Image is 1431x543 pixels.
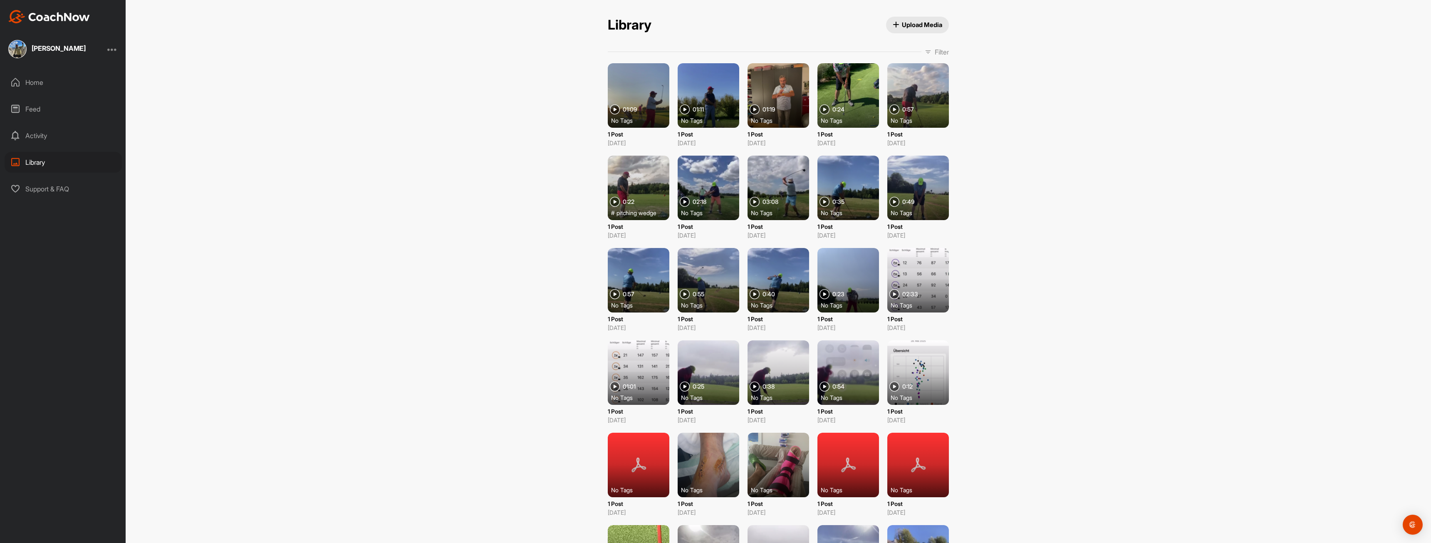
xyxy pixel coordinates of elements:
img: play [750,382,760,392]
span: 01:09 [623,107,637,112]
img: play [680,382,690,392]
p: 1 Post [678,499,739,508]
p: 1 Post [887,499,949,508]
p: [DATE] [748,139,809,147]
p: [DATE] [608,508,669,517]
button: Upload Media [886,17,949,33]
p: [DATE] [817,323,879,332]
img: CoachNow [8,10,90,23]
img: play [889,289,899,299]
img: play [819,197,829,207]
div: No Tags [891,486,952,494]
div: [PERSON_NAME] [32,45,86,52]
p: Filter [935,47,949,57]
p: 1 Post [748,499,809,508]
p: [DATE] [608,323,669,332]
p: 1 Post [608,130,669,139]
span: 01:01 [623,384,636,389]
img: square_e656b422f2395b78c689f9854ccb3fa9.jpg [8,40,27,58]
p: 1 Post [887,222,949,231]
p: [DATE] [678,139,739,147]
img: play [819,289,829,299]
span: 0:25 [693,384,704,389]
div: Library [5,152,122,173]
span: 0:38 [763,384,775,389]
span: 0:24 [832,107,844,112]
div: No Tags [891,393,952,402]
p: [DATE] [817,231,879,240]
div: No Tags [821,116,882,124]
span: 0:57 [623,291,634,297]
span: Upload Media [893,20,943,29]
span: 0:40 [763,291,775,297]
p: [DATE] [678,416,739,424]
div: Activity [5,125,122,146]
div: No Tags [821,208,882,217]
span: pitching wedge [616,208,656,217]
span: 0:57 [902,107,914,112]
span: 0:23 [832,291,844,297]
div: Support & FAQ [5,179,122,199]
img: play [819,382,829,392]
p: 1 Post [817,130,879,139]
div: Feed [5,99,122,119]
p: 1 Post [887,315,949,323]
p: 1 Post [608,222,669,231]
span: 0:22 [623,199,634,205]
p: [DATE] [887,139,949,147]
img: play [889,197,899,207]
span: 03:08 [763,199,778,205]
div: No Tags [891,301,952,309]
p: [DATE] [678,508,739,517]
span: 02:33 [902,291,918,297]
div: # [611,208,673,217]
img: play [889,382,899,392]
img: play [750,104,760,114]
p: [DATE] [887,416,949,424]
p: [DATE] [887,508,949,517]
div: No Tags [681,116,743,124]
img: play [750,289,760,299]
p: [DATE] [748,323,809,332]
span: 0:54 [832,384,844,389]
div: No Tags [821,393,882,402]
p: 1 Post [817,315,879,323]
img: play [889,104,899,114]
div: No Tags [751,486,812,494]
img: play [819,104,829,114]
p: [DATE] [748,508,809,517]
div: No Tags [821,301,882,309]
div: No Tags [681,393,743,402]
div: No Tags [681,208,743,217]
img: play [680,197,690,207]
div: No Tags [681,486,743,494]
p: 1 Post [748,222,809,231]
div: No Tags [821,486,882,494]
p: 1 Post [678,130,739,139]
img: play [680,104,690,114]
p: [DATE] [678,323,739,332]
p: [DATE] [887,323,949,332]
span: 02:18 [693,199,706,205]
p: 1 Post [608,315,669,323]
div: No Tags [611,393,673,402]
p: [DATE] [608,139,669,147]
span: 0:49 [902,199,914,205]
div: Home [5,72,122,93]
p: 1 Post [678,315,739,323]
span: 0:55 [693,291,704,297]
p: 1 Post [748,315,809,323]
p: [DATE] [817,508,879,517]
img: play [610,104,620,114]
div: No Tags [681,301,743,309]
p: 1 Post [817,407,879,416]
div: No Tags [891,116,952,124]
h2: Library [608,17,651,33]
div: No Tags [891,208,952,217]
span: 01:19 [763,107,775,112]
img: play [610,289,620,299]
div: No Tags [751,116,812,124]
p: 1 Post [817,222,879,231]
div: No Tags [611,486,673,494]
img: play [610,382,620,392]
